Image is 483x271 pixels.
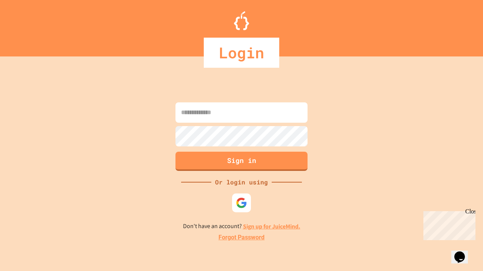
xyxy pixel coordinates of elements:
p: Don't have an account? [183,222,300,231]
img: google-icon.svg [236,197,247,209]
button: Sign in [175,152,308,171]
a: Forgot Password [218,233,265,242]
img: Logo.svg [234,11,249,30]
iframe: chat widget [451,241,475,263]
iframe: chat widget [420,208,475,240]
div: Or login using [211,178,272,187]
a: Sign up for JuiceMind. [243,222,300,230]
div: Login [204,38,279,68]
div: Chat with us now!Close [3,3,52,48]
